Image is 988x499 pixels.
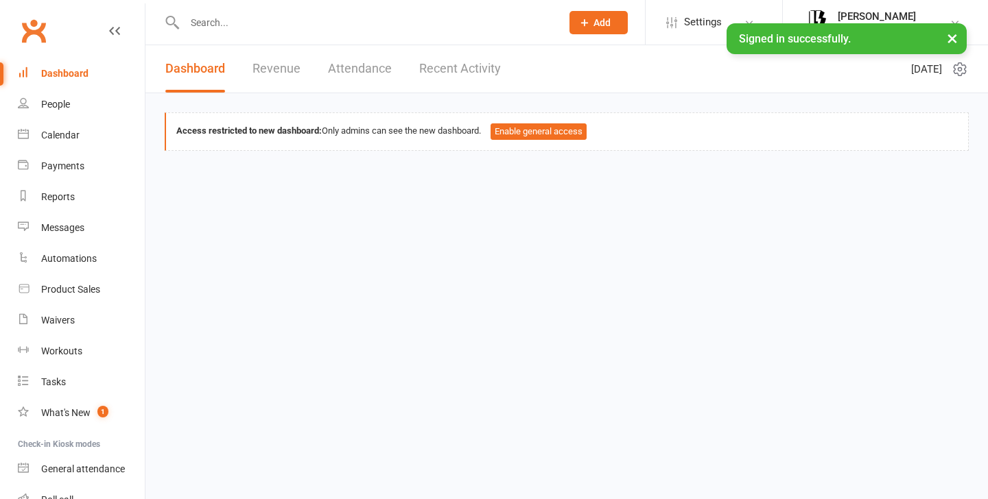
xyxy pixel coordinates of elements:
[180,13,552,32] input: Search...
[18,182,145,212] a: Reports
[165,45,225,93] a: Dashboard
[18,120,145,151] a: Calendar
[18,454,145,485] a: General attendance kiosk mode
[41,222,84,233] div: Messages
[18,336,145,367] a: Workouts
[491,123,587,140] button: Enable general access
[18,89,145,120] a: People
[16,14,51,48] a: Clubworx
[41,253,97,264] div: Automations
[911,61,942,77] span: [DATE]
[41,315,75,326] div: Waivers
[41,130,80,141] div: Calendar
[838,10,938,23] div: [PERSON_NAME]
[18,243,145,274] a: Automations
[419,45,501,93] a: Recent Activity
[41,160,84,171] div: Payments
[569,11,628,34] button: Add
[41,284,100,295] div: Product Sales
[684,7,722,38] span: Settings
[18,58,145,89] a: Dashboard
[41,191,75,202] div: Reports
[41,407,91,418] div: What's New
[176,123,958,140] div: Only admins can see the new dashboard.
[18,274,145,305] a: Product Sales
[176,125,322,136] strong: Access restricted to new dashboard:
[940,23,965,53] button: ×
[41,68,89,79] div: Dashboard
[593,17,611,28] span: Add
[328,45,392,93] a: Attendance
[18,367,145,398] a: Tasks
[18,212,145,243] a: Messages
[18,151,145,182] a: Payments
[97,406,108,417] span: 1
[41,463,125,474] div: General attendance
[18,398,145,428] a: What's New1
[803,9,831,36] img: thumb_image1674531864.png
[838,23,938,35] div: Kinetic Creative Studios
[18,305,145,336] a: Waivers
[41,99,70,110] div: People
[41,345,82,356] div: Workouts
[41,376,66,387] div: Tasks
[739,32,851,45] span: Signed in successfully.
[252,45,301,93] a: Revenue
